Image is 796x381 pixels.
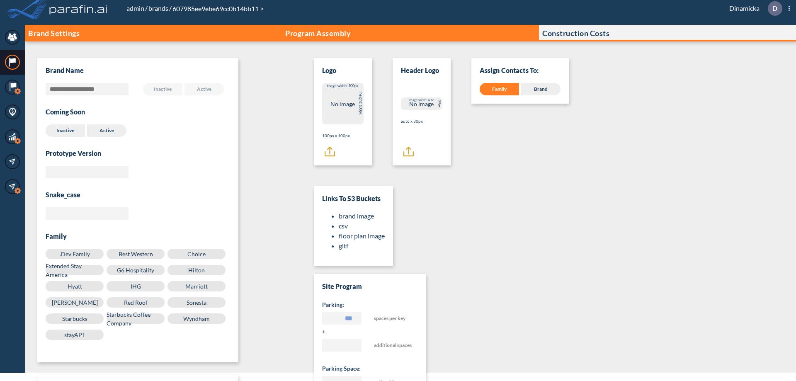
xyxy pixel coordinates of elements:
label: Best Western [107,249,165,259]
a: admin [126,4,145,12]
label: Extended Stay America [46,265,104,275]
h3: Prototype Version [46,149,230,158]
label: Marriott [167,281,226,291]
label: Inactive [46,124,85,137]
div: No image [401,97,442,110]
p: Program Assembly [285,29,351,37]
h3: Header Logo [401,66,439,75]
h5: + [322,328,417,336]
p: 100px x 100px [322,133,364,139]
span: spaces per key [374,312,413,328]
label: G6 Hospitality [107,265,165,275]
h3: Logo [322,66,336,75]
label: Hilton [167,265,226,275]
p: Brand Settings [28,29,80,37]
a: floor plan image [339,232,385,240]
label: Inactive [143,83,182,95]
label: stayAPT [46,330,104,340]
label: Choice [167,249,226,259]
label: [PERSON_NAME] [46,297,104,308]
a: csv [339,222,348,230]
li: / [126,3,148,13]
label: Wyndham [167,313,226,324]
span: 607985ee9ebe69cc0b14bb11 > [172,5,265,12]
label: Sonesta [167,297,226,308]
label: IHG [107,281,165,291]
h3: snake_case [46,191,230,199]
div: Brand [521,83,561,95]
a: gltf [339,242,348,250]
h3: Family [46,232,230,240]
button: Program Assembly [282,25,539,41]
button: Construction Costs [539,25,796,41]
h5: Parking space: [322,364,417,373]
h3: Links to S3 Buckets [322,194,385,203]
h3: Site Program [322,282,417,291]
a: brand image [339,212,374,220]
p: D [772,5,777,12]
div: Family [480,83,519,95]
h3: Coming Soon [46,108,85,116]
label: Active [87,124,126,137]
label: Red Roof [107,297,165,308]
label: Active [184,83,224,95]
div: No image [322,83,364,124]
h5: Parking: [322,301,417,309]
p: auto x 30px [401,118,442,124]
li: / [148,3,172,13]
label: Hyatt [46,281,104,291]
label: Starbucks Coffee Company [107,313,165,324]
h3: Brand Name [46,66,84,75]
p: Construction Costs [542,29,609,37]
label: .Dev Family [46,249,104,259]
button: Brand Settings [25,25,282,41]
span: additional spaces [374,339,413,354]
div: Dinamicka [717,1,790,16]
label: Starbucks [46,313,104,324]
p: Assign Contacts To: [480,66,561,75]
a: brands [148,4,169,12]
